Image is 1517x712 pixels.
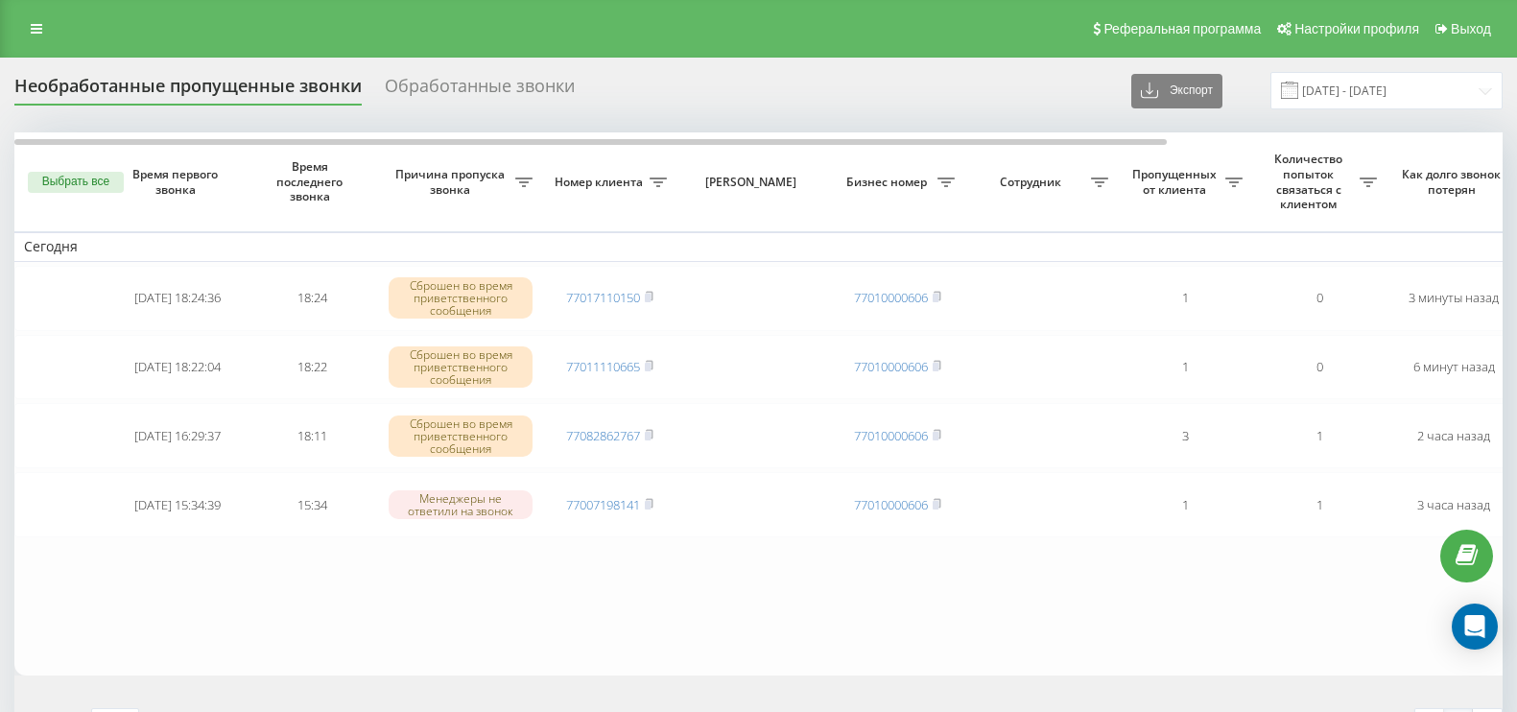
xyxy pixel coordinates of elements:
[1262,152,1360,211] span: Количество попыток связаться с клиентом
[1252,266,1387,331] td: 0
[854,496,928,513] a: 77010000606
[840,175,937,190] span: Бизнес номер
[110,266,245,331] td: [DATE] 18:24:36
[974,175,1091,190] span: Сотрудник
[389,167,515,197] span: Причина пропуска звонка
[245,403,379,468] td: 18:11
[1294,21,1419,36] span: Настройки профиля
[389,277,533,320] div: Сброшен во время приветственного сообщения
[110,335,245,400] td: [DATE] 18:22:04
[566,427,640,444] a: 77082862767
[110,403,245,468] td: [DATE] 16:29:37
[1402,167,1505,197] span: Как долго звонок потерян
[1252,403,1387,468] td: 1
[1118,403,1252,468] td: 3
[110,472,245,537] td: [DATE] 15:34:39
[245,266,379,331] td: 18:24
[1452,604,1498,650] div: Open Intercom Messenger
[1451,21,1491,36] span: Выход
[260,159,364,204] span: Время последнего звонка
[1252,472,1387,537] td: 1
[854,427,928,444] a: 77010000606
[1127,167,1225,197] span: Пропущенных от клиента
[854,358,928,375] a: 77010000606
[14,76,362,106] div: Необработанные пропущенные звонки
[245,335,379,400] td: 18:22
[389,415,533,458] div: Сброшен во время приветственного сообщения
[28,172,124,193] button: Выбрать все
[552,175,650,190] span: Номер клиента
[1118,472,1252,537] td: 1
[566,496,640,513] a: 77007198141
[693,175,814,190] span: [PERSON_NAME]
[1103,21,1261,36] span: Реферальная программа
[1118,266,1252,331] td: 1
[566,358,640,375] a: 77011110665
[389,490,533,519] div: Менеджеры не ответили на звонок
[854,289,928,306] a: 77010000606
[1131,74,1222,108] button: Экспорт
[385,76,575,106] div: Обработанные звонки
[1118,335,1252,400] td: 1
[389,346,533,389] div: Сброшен во время приветственного сообщения
[126,167,229,197] span: Время первого звонка
[245,472,379,537] td: 15:34
[566,289,640,306] a: 77017110150
[1252,335,1387,400] td: 0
